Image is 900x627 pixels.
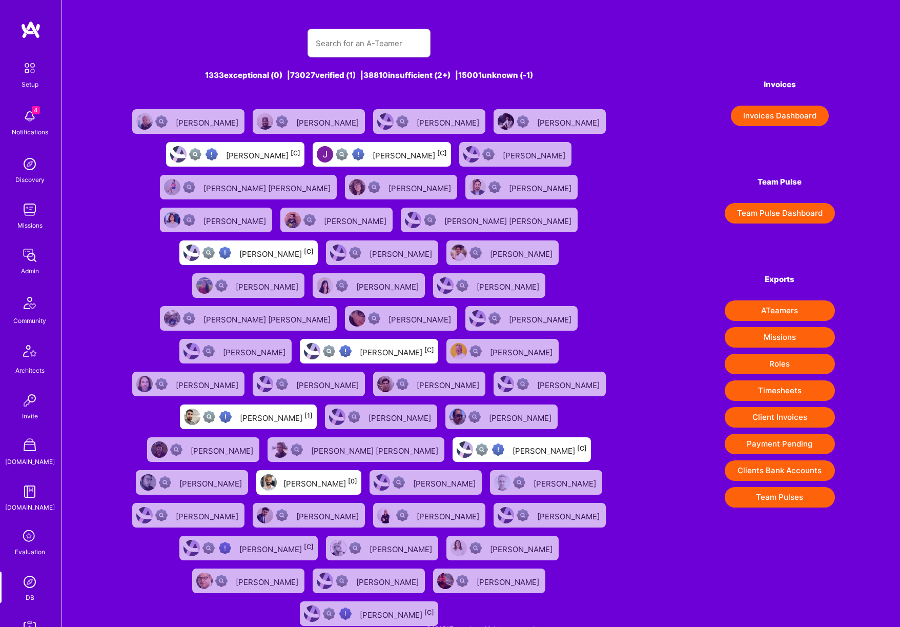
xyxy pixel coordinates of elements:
h4: Team Pulse [725,177,835,187]
div: [PERSON_NAME] [360,345,434,358]
img: User Avatar [183,343,200,359]
div: DB [26,592,34,603]
img: Invite [19,390,40,411]
div: Admin [21,266,39,276]
div: [PERSON_NAME] [226,148,300,161]
a: User AvatarNot Scrubbed[PERSON_NAME] [461,302,582,335]
img: Not Scrubbed [215,279,228,292]
a: User AvatarNot fully vettedHigh Potential User[PERSON_NAME][C] [296,335,442,368]
img: Not Scrubbed [183,181,195,193]
button: Team Pulse Dashboard [725,203,835,224]
button: Timesheets [725,380,835,401]
div: [PERSON_NAME] [370,541,434,555]
img: Not Scrubbed [424,214,436,226]
a: User AvatarNot Scrubbed[PERSON_NAME] [PERSON_NAME] [263,433,448,466]
a: User AvatarNot Scrubbed[PERSON_NAME] [321,400,441,433]
div: [PERSON_NAME] [490,246,555,259]
div: [PERSON_NAME] [360,607,434,620]
img: Not Scrubbed [349,247,361,259]
img: Not Scrubbed [488,181,501,193]
img: High Potential User [219,542,231,554]
img: setup [19,57,40,79]
img: Not Scrubbed [276,509,288,521]
img: User Avatar [349,310,365,327]
img: Not Scrubbed [183,312,195,325]
img: User Avatar [330,245,346,261]
img: User Avatar [196,277,213,294]
a: User AvatarNot Scrubbed[PERSON_NAME] [489,368,610,400]
img: User Avatar [257,113,273,130]
div: [PERSON_NAME] [179,476,244,489]
a: User AvatarNot Scrubbed[PERSON_NAME] [188,269,309,302]
div: [PERSON_NAME] [490,345,555,358]
img: User Avatar [330,540,346,556]
button: ATeamers [725,300,835,321]
div: [PERSON_NAME] [388,180,453,194]
img: Not Scrubbed [183,214,195,226]
sup: [C] [291,149,300,157]
img: User Avatar [257,376,273,392]
img: Not Scrubbed [469,345,482,357]
a: User AvatarNot Scrubbed[PERSON_NAME] [249,368,369,400]
div: [PERSON_NAME] [509,312,574,325]
img: Not Scrubbed [291,443,303,456]
img: discovery [19,154,40,174]
img: Not Scrubbed [155,378,168,390]
img: High Potential User [352,148,364,160]
a: User AvatarNot Scrubbed[PERSON_NAME] [309,564,429,597]
button: Client Invoices [725,407,835,428]
a: User AvatarNot Scrubbed[PERSON_NAME] [322,532,442,564]
img: High Potential User [219,411,232,423]
img: User Avatar [164,179,180,195]
div: [PERSON_NAME] [236,279,300,292]
img: User Avatar [463,146,480,163]
img: Not Scrubbed [396,378,408,390]
img: User Avatar [257,507,273,523]
img: User Avatar [469,310,486,327]
div: [PERSON_NAME] [176,509,240,522]
div: [PERSON_NAME] [203,213,268,227]
span: 4 [32,106,40,114]
img: bell [19,106,40,127]
img: Not Scrubbed [155,115,168,128]
div: [PERSON_NAME] [417,509,481,522]
img: User Avatar [437,573,454,589]
a: User AvatarNot Scrubbed[PERSON_NAME] [369,368,489,400]
a: User AvatarNot Scrubbed[PERSON_NAME] [156,204,276,236]
img: Not Scrubbed [396,509,408,521]
a: User AvatarNot Scrubbed[PERSON_NAME] [188,564,309,597]
img: User Avatar [329,409,345,425]
div: Discovery [15,174,45,185]
a: User AvatarNot Scrubbed[PERSON_NAME] [489,499,610,532]
a: User AvatarNot Scrubbed[PERSON_NAME] [365,466,486,499]
img: Not Scrubbed [336,575,348,587]
div: [PERSON_NAME] [PERSON_NAME] [311,443,440,456]
img: Not Scrubbed [368,181,380,193]
a: User AvatarNot Scrubbed[PERSON_NAME] [369,499,489,532]
img: Not fully vetted [336,148,348,160]
a: User AvatarNot Scrubbed[PERSON_NAME] [128,368,249,400]
a: User AvatarNot Scrubbed[PERSON_NAME] [461,171,582,204]
img: Not fully vetted [476,443,488,456]
a: User AvatarNot Scrubbed[PERSON_NAME] [PERSON_NAME] [156,171,341,204]
a: User AvatarNot fully vettedHigh Potential User[PERSON_NAME][C] [162,138,309,171]
img: Not Scrubbed [469,542,482,554]
img: User Avatar [317,277,333,294]
img: User Avatar [136,507,153,523]
a: User AvatarNot Scrubbed[PERSON_NAME] [276,204,397,236]
img: User Avatar [184,409,200,425]
img: User Avatar [151,441,168,458]
img: User Avatar [317,573,333,589]
button: Clients Bank Accounts [725,460,835,481]
div: [PERSON_NAME] [296,115,361,128]
div: [PERSON_NAME] [373,148,447,161]
button: Team Pulses [725,487,835,508]
div: [PERSON_NAME] [236,574,300,588]
a: User AvatarNot fully vettedHigh Potential User[PERSON_NAME][C] [175,236,322,269]
div: [PERSON_NAME] [537,115,602,128]
img: User Avatar [140,474,156,491]
div: [PERSON_NAME] [324,213,388,227]
div: [DOMAIN_NAME] [5,456,55,467]
img: Not Scrubbed [517,509,529,521]
img: logo [21,21,41,39]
